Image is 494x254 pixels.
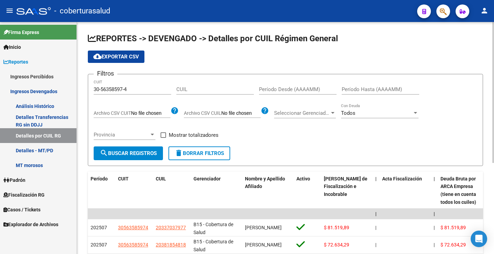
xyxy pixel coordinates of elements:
[375,225,376,230] span: |
[118,176,129,181] span: CUIT
[321,172,373,210] datatable-header-cell: Deuda Bruta Neto de Fiscalización e Incobrable
[3,58,28,66] span: Reportes
[54,3,110,19] span: - coberturasalud
[94,146,163,160] button: Buscar Registros
[242,172,294,210] datatable-header-cell: Nombre y Apellido Afiliado
[88,34,338,43] span: REPORTES -> DEVENGADO -> Detalles por CUIL Régimen General
[118,225,148,230] span: 30563585974
[153,172,191,210] datatable-header-cell: CUIL
[88,172,115,210] datatable-header-cell: Período
[440,225,466,230] span: $ 81.519,89
[156,242,186,247] span: 20381854818
[434,211,435,217] span: |
[91,176,108,181] span: Período
[175,149,183,157] mat-icon: delete
[156,225,186,230] span: 20337037977
[169,131,219,139] span: Mostrar totalizadores
[94,110,131,116] span: Archivo CSV CUIT
[93,54,139,60] span: Exportar CSV
[156,176,166,181] span: CUIL
[193,239,233,252] span: B15 - Cobertura de Salud
[373,172,379,210] datatable-header-cell: |
[379,172,431,210] datatable-header-cell: Acta Fiscalización
[221,110,261,117] input: Archivo CSV CUIL
[91,242,107,247] span: 202507
[431,172,438,210] datatable-header-cell: |
[3,206,40,213] span: Casos / Tickets
[175,150,224,156] span: Borrar Filtros
[100,150,157,156] span: Buscar Registros
[434,242,435,247] span: |
[382,176,422,181] span: Acta Fiscalización
[94,69,117,78] h3: Filtros
[471,231,487,247] div: Open Intercom Messenger
[3,221,58,228] span: Explorador de Archivos
[434,176,435,181] span: |
[131,110,170,117] input: Archivo CSV CUIT
[375,176,377,181] span: |
[375,211,377,217] span: |
[324,242,349,247] span: $ 72.634,29
[193,222,233,235] span: B15 - Cobertura de Salud
[261,107,269,115] mat-icon: help
[324,176,367,197] span: [PERSON_NAME] de Fiscalización e Incobrable
[94,132,149,138] span: Provincia
[438,172,489,210] datatable-header-cell: Deuda Bruta por ARCA Empresa (tiene en cuenta todos los cuiles)
[91,225,107,230] span: 202507
[274,110,330,116] span: Seleccionar Gerenciador
[440,242,466,247] span: $ 72.634,29
[193,176,221,181] span: Gerenciador
[100,149,108,157] mat-icon: search
[5,7,14,15] mat-icon: menu
[341,110,355,116] span: Todos
[3,191,45,199] span: Fiscalización RG
[115,172,153,210] datatable-header-cell: CUIT
[168,146,230,160] button: Borrar Filtros
[324,225,349,230] span: $ 81.519,89
[245,225,282,230] span: [PERSON_NAME]
[3,176,25,184] span: Padrón
[191,172,242,210] datatable-header-cell: Gerenciador
[170,107,179,115] mat-icon: help
[93,52,102,60] mat-icon: cloud_download
[245,242,282,247] span: [PERSON_NAME]
[434,225,435,230] span: |
[375,242,376,247] span: |
[3,43,21,51] span: Inicio
[440,176,476,205] span: Deuda Bruta por ARCA Empresa (tiene en cuenta todos los cuiles)
[118,242,148,247] span: 30563585974
[245,176,285,189] span: Nombre y Apellido Afiliado
[480,7,489,15] mat-icon: person
[184,110,221,116] span: Archivo CSV CUIL
[3,29,39,36] span: Firma Express
[296,176,310,181] span: Activo
[294,172,321,210] datatable-header-cell: Activo
[88,51,144,63] button: Exportar CSV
